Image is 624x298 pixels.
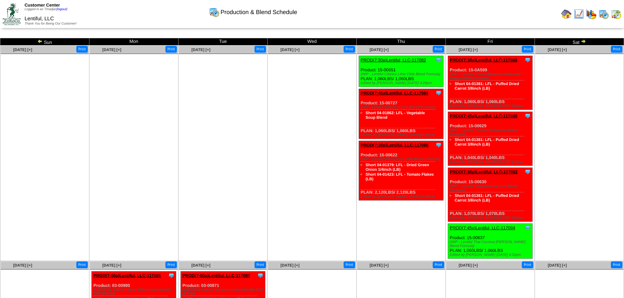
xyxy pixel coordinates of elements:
a: PROD(7:45p)Lentiful, LLC-117094 [450,225,515,230]
img: Tooltip [524,224,531,231]
button: Print [255,261,266,268]
div: Product: 15-00727 PLAN: 1,060LBS / 1,060LBS [359,89,444,139]
div: Edited by [PERSON_NAME] [DATE] 4:31pm [450,160,532,164]
a: Short 04-01381: LFL - Puffed Dried Carrot 3/8inch (LB) [455,137,519,147]
a: [DATE] [+] [191,263,210,268]
button: Print [433,261,444,268]
img: Tooltip [524,113,531,119]
img: calendarprod.gif [209,7,219,17]
span: Lentiful, LLC [25,16,54,22]
a: [DATE] [+] [13,47,32,52]
td: Fri [446,38,535,45]
img: Tooltip [435,90,442,96]
img: Tooltip [168,272,175,279]
a: PROD(7:30a)Lentiful, LLC-117082 [361,58,426,62]
button: Print [344,261,355,268]
a: Short 04-01379: LFL - Dried Green Onion 1/4inch (LB) [366,163,429,172]
a: [DATE] [+] [102,47,121,52]
a: Short 04-01862: LFL - Vegetable Soup Blend [366,111,425,120]
a: PROD(7:45a)Lentiful, LLC-117084 [361,91,428,96]
a: [DATE] [+] [548,47,567,52]
a: [DATE] [+] [13,263,32,268]
a: Short 04-01381: LFL - Puffed Dried Carrot 3/8inch (LB) [455,193,519,202]
img: calendarprod.gif [598,9,609,19]
img: Tooltip [524,57,531,63]
td: Sat [535,38,624,45]
button: Print [611,46,622,53]
div: (WIP - Lentiful Vegetable Harvest Blend Formula) [450,184,532,192]
img: arrowright.gif [581,39,586,44]
div: Product: 15-00630 PLAN: 1,070LBS / 1,070LBS [448,168,533,222]
div: (WIP - Lentiful [DATE] Feast Blend Formula) [361,105,443,109]
td: Thu [357,38,446,45]
a: [DATE] [+] [459,263,478,268]
a: [DATE] [+] [102,263,121,268]
button: Print [255,46,266,53]
span: Logged in as Tmadjar [25,8,67,11]
div: Product: 15-00622 PLAN: 2,120LBS / 2,120LBS [359,141,444,201]
a: [DATE] [+] [280,263,299,268]
button: Print [522,261,533,268]
a: [DATE] [+] [191,47,210,52]
div: Edited by [PERSON_NAME] [DATE] 4:26pm [361,81,443,85]
span: Customer Center [25,3,60,8]
a: [DATE] [+] [369,263,388,268]
button: Print [76,46,88,53]
div: (WIP - Lentiful Thai Coconut [PERSON_NAME] Blend Formula) [450,240,532,248]
a: Short 04-01423: LFL - Tomato Flakes (LB) [366,172,434,181]
div: (LENTIFUL French Mirepoix Instant Lentils CUP (8-57g)) [182,288,265,296]
div: Edited by [PERSON_NAME] [DATE] 4:31pm [450,253,532,257]
a: PROD(7:30p)Lentiful, LLC-117092 [450,169,518,174]
span: Thank You for Being Our Customer! [25,22,77,26]
td: Sun [0,38,89,45]
a: [DATE] [+] [280,47,299,52]
a: PROD(7:00a)Lentiful, LLC-117081 [93,273,161,278]
button: Print [611,261,622,268]
div: Product: 15-0A599 PLAN: 1,060LBS / 1,060LBS [448,56,533,110]
img: ZoRoCo_Logo(Green%26Foil)%20jpg.webp [3,3,21,25]
img: Tooltip [524,168,531,175]
div: (WIP - Lentiful Cilantro Lime Chile Blend Formula) [361,72,443,76]
td: Mon [89,38,179,45]
img: Tooltip [257,272,264,279]
a: Short 04-01381: LFL - Puffed Dried Carrot 3/8inch (LB) [455,81,519,91]
span: [DATE] [+] [459,47,478,52]
a: PROD(7:00a)Lentiful, LLC-117087 [182,273,250,278]
div: (WIP - Lentiful Homestyle Chili Blend Formula) [361,157,443,161]
a: PROD(7:30p)Lentiful, LLC-117086 [361,143,428,148]
a: (logout) [56,8,67,11]
img: graph.gif [586,9,596,19]
div: Product: 15-00637 PLAN: 1,060LBS / 1,060LBS [448,224,533,259]
img: Tooltip [435,142,442,148]
button: Print [76,261,88,268]
div: Edited by [PERSON_NAME] [DATE] 4:31pm [361,133,443,137]
div: (WIP - Lentiful French Mirepoix Grain and Veggie Blend Formula) [450,72,532,80]
button: Print [344,46,355,53]
button: Print [433,46,444,53]
img: arrowleft.gif [37,39,43,44]
img: calendarinout.gif [611,9,621,19]
img: Tooltip [435,57,442,63]
div: Product: 15-00629 PLAN: 1,040LBS / 1,040LBS [448,112,533,166]
div: (WIP - Lentiful Tomato Bolognese Blend Formula) [450,128,532,136]
button: Print [165,261,177,268]
button: Print [165,46,177,53]
div: Edited by [PERSON_NAME] [DATE] 4:26pm [450,216,532,220]
span: [DATE] [+] [369,47,388,52]
button: Print [522,46,533,53]
span: Production & Blend Schedule [220,9,297,16]
a: PROD(7:45a)Lentiful, LLC-117090 [450,114,518,118]
div: Edited by [PERSON_NAME] [DATE] 4:26pm [361,195,443,199]
a: [DATE] [+] [548,263,567,268]
td: Tue [179,38,268,45]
